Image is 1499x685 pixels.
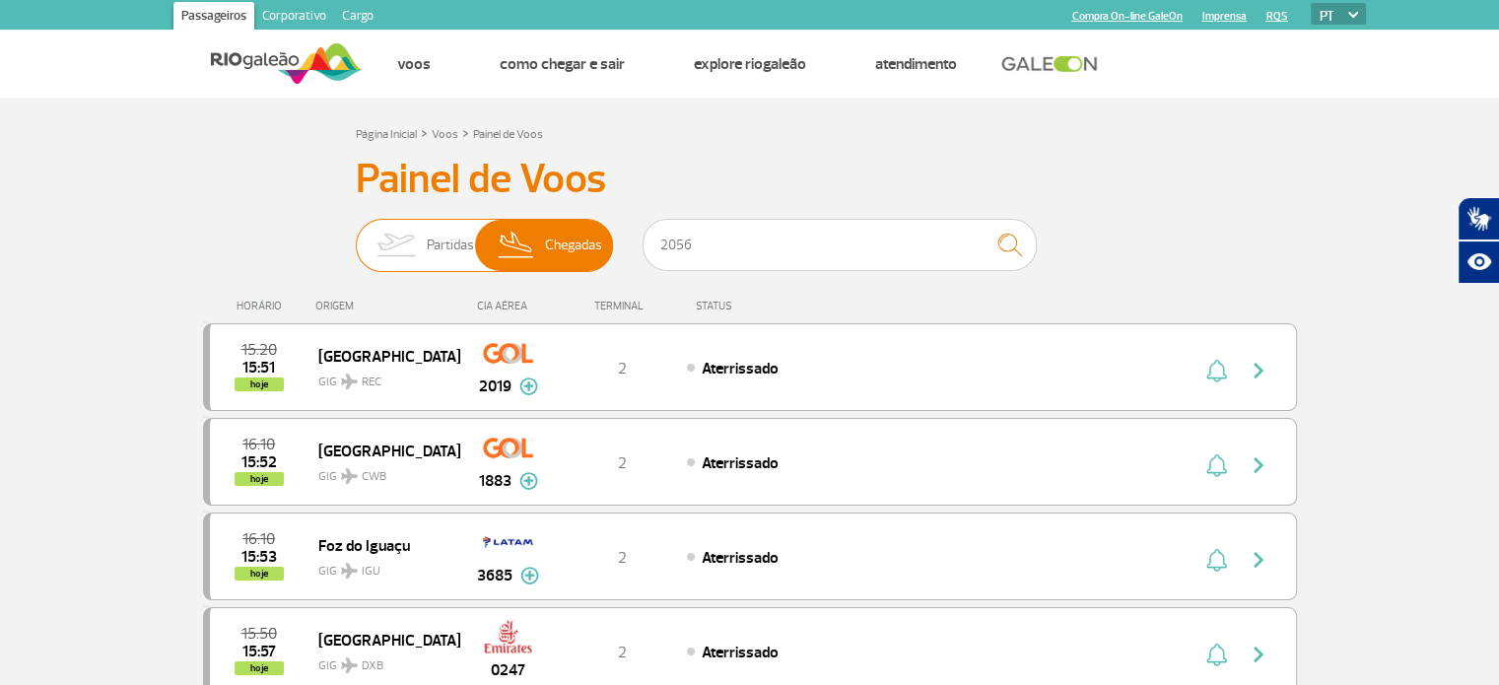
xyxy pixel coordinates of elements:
[318,438,444,463] span: [GEOGRAPHIC_DATA]
[362,657,383,675] span: DXB
[1206,359,1227,382] img: sino-painel-voo.svg
[318,552,444,581] span: GIG
[488,220,546,271] img: slider-desembarque
[477,564,512,587] span: 3685
[362,468,386,486] span: CWB
[1247,643,1270,666] img: seta-direita-painel-voo.svg
[1206,643,1227,666] img: sino-painel-voo.svg
[479,469,511,493] span: 1883
[875,54,957,74] a: Atendimento
[1458,240,1499,284] button: Abrir recursos assistivos.
[618,643,627,662] span: 2
[209,300,316,312] div: HORÁRIO
[694,54,806,74] a: Explore RIOgaleão
[318,343,444,369] span: [GEOGRAPHIC_DATA]
[1458,197,1499,240] button: Abrir tradutor de língua de sinais.
[618,548,627,568] span: 2
[362,374,381,391] span: REC
[545,220,602,271] span: Chegadas
[558,300,686,312] div: TERMINAL
[459,300,558,312] div: CIA AÉREA
[362,563,380,581] span: IGU
[315,300,459,312] div: ORIGEM
[462,121,469,144] a: >
[643,219,1037,271] input: Voo, cidade ou cia aérea
[500,54,625,74] a: Como chegar e sair
[421,121,428,144] a: >
[702,548,779,568] span: Aterrissado
[241,343,277,357] span: 2025-09-27 15:20:00
[519,472,538,490] img: mais-info-painel-voo.svg
[242,361,275,375] span: 2025-09-27 15:51:00
[491,658,525,682] span: 0247
[318,363,444,391] span: GIG
[235,661,284,675] span: hoje
[1206,548,1227,572] img: sino-painel-voo.svg
[241,455,277,469] span: 2025-09-27 15:52:00
[702,643,779,662] span: Aterrissado
[235,472,284,486] span: hoje
[618,453,627,473] span: 2
[318,457,444,486] span: GIG
[1202,10,1247,23] a: Imprensa
[1247,453,1270,477] img: seta-direita-painel-voo.svg
[242,438,275,451] span: 2025-09-27 16:10:00
[318,647,444,675] span: GIG
[341,374,358,389] img: destiny_airplane.svg
[1072,10,1183,23] a: Compra On-line GaleOn
[519,377,538,395] img: mais-info-painel-voo.svg
[235,377,284,391] span: hoje
[473,127,543,142] a: Painel de Voos
[341,657,358,673] img: destiny_airplane.svg
[365,220,427,271] img: slider-embarque
[1266,10,1288,23] a: RQS
[1247,548,1270,572] img: seta-direita-painel-voo.svg
[356,127,417,142] a: Página Inicial
[520,567,539,584] img: mais-info-painel-voo.svg
[254,2,334,34] a: Corporativo
[1458,197,1499,284] div: Plugin de acessibilidade da Hand Talk.
[397,54,431,74] a: Voos
[334,2,381,34] a: Cargo
[618,359,627,378] span: 2
[702,453,779,473] span: Aterrissado
[241,550,277,564] span: 2025-09-27 15:53:00
[427,220,474,271] span: Partidas
[242,532,275,546] span: 2025-09-27 16:10:00
[432,127,458,142] a: Voos
[242,645,276,658] span: 2025-09-27 15:57:11
[1247,359,1270,382] img: seta-direita-painel-voo.svg
[686,300,847,312] div: STATUS
[479,375,511,398] span: 2019
[235,567,284,581] span: hoje
[173,2,254,34] a: Passageiros
[356,155,1144,204] h3: Painel de Voos
[241,627,277,641] span: 2025-09-27 15:50:00
[318,627,444,652] span: [GEOGRAPHIC_DATA]
[1206,453,1227,477] img: sino-painel-voo.svg
[341,468,358,484] img: destiny_airplane.svg
[318,532,444,558] span: Foz do Iguaçu
[702,359,779,378] span: Aterrissado
[341,563,358,579] img: destiny_airplane.svg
